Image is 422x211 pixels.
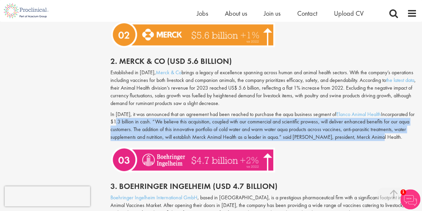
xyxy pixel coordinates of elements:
[334,9,364,18] a: Upload CV
[110,57,417,66] h2: 2. Merck & Co (USD 5.6 billion)
[336,111,381,118] a: Elanco Animal Health
[156,69,181,76] a: Merck & Co
[110,194,197,201] a: Boehringer Ingelheim International GmbH
[197,9,208,18] a: Jobs
[5,186,90,206] iframe: reCAPTCHA
[400,189,406,195] span: 1
[110,69,417,107] p: Established in [DATE], brings a legacy of excellence spanning across human and animal health sect...
[297,9,317,18] a: Contact
[264,9,281,18] a: Join us
[225,9,247,18] a: About us
[386,77,414,84] a: the latest data
[110,182,417,191] h2: 3. Boehringer Ingelheim (USD 4.7 Billion)
[400,189,420,209] img: Chatbot
[110,111,417,141] p: In [DATE], it was announced that an agreement had been reached to purchase the aqua business segm...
